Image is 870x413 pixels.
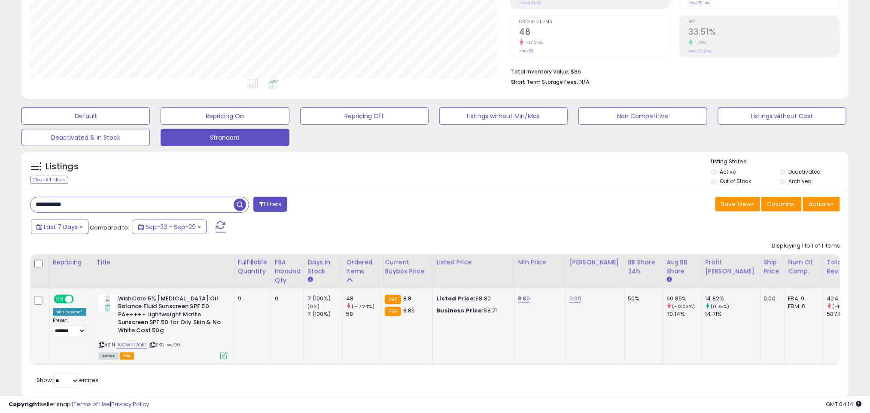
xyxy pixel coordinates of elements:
b: Short Term Storage Fees: [511,78,578,86]
a: B0CW1N7QRT [116,341,147,349]
span: Columns [767,200,794,208]
a: Privacy Policy [111,400,149,408]
div: 424.29 [827,295,862,303]
span: All listings currently available for purchase on Amazon [99,352,119,360]
div: Fulfillable Quantity [238,258,268,276]
div: 7 (100%) [307,295,342,303]
b: WishCare 5% [MEDICAL_DATA] Oil Balance Fluid Sunscreen SPF 50 PA++++ - Lightweight Matte Sunscree... [118,295,222,337]
div: 50% [628,295,657,303]
div: Ordered Items [346,258,377,276]
div: Repricing [53,258,89,267]
small: Prev: $74.70 [520,0,541,6]
label: Archived [788,177,812,185]
button: Listings without Min/Max [439,107,568,125]
div: FBA: 9 [788,295,817,303]
small: (0%) [307,303,319,310]
button: Repricing On [161,107,289,125]
span: 8.89 [403,306,415,315]
small: (-17.24%) [352,303,374,310]
h2: 48 [520,27,670,39]
small: (-16.46%) [833,303,856,310]
div: Clear All Filters [30,176,68,184]
div: Days In Stock [307,258,339,276]
div: 14.71% [706,310,760,318]
small: (-13.23%) [672,303,695,310]
span: ON [55,295,65,303]
div: 7 (100%) [307,310,342,318]
div: BB Share 24h. [628,258,660,276]
button: Default [21,107,150,125]
span: Compared to: [90,223,129,232]
div: $8.71 [436,307,508,315]
span: ROI [689,20,840,24]
div: Listed Price [436,258,511,267]
a: Terms of Use [73,400,110,408]
div: 58 [346,310,381,318]
button: Last 7 Days [31,220,88,234]
div: $8.80 [436,295,508,303]
div: 14.82% [706,295,760,303]
small: (0.75%) [711,303,730,310]
span: FBA [120,352,134,360]
div: Avg BB Share [667,258,698,276]
small: FBA [385,295,401,304]
button: Non Competitive [578,107,707,125]
div: 60.86% [667,295,702,303]
span: 2025-10-7 04:14 GMT [826,400,861,408]
span: Last 7 Days [44,223,78,231]
div: ASIN: [99,295,228,358]
b: Total Inventory Value: [511,68,570,75]
div: Displaying 1 to 1 of 1 items [772,242,840,250]
small: FBA [385,307,401,316]
span: Ordered Items [520,20,670,24]
button: Strandard [161,129,289,146]
small: Prev: 58 [520,49,534,54]
small: Prev: 70.14% [689,0,710,6]
div: seller snap | | [9,401,149,409]
div: Num of Comp. [788,258,820,276]
h5: Listings [46,161,79,173]
div: Min Price [518,258,562,267]
span: 8.8 [403,294,411,303]
label: Out of Stock [720,177,751,185]
span: Show: entries [37,376,98,384]
b: Business Price: [436,306,484,315]
div: Ship Price [764,258,781,276]
span: Sep-23 - Sep-29 [146,223,196,231]
button: Filters [253,197,287,212]
button: Actions [803,197,840,211]
span: N/A [580,78,590,86]
div: 0.00 [764,295,778,303]
label: Deactivated [788,168,821,175]
div: [PERSON_NAME] [569,258,621,267]
div: 9 [238,295,265,303]
div: Preset: [53,318,86,337]
small: -17.24% [523,40,544,46]
p: Listing States: [711,158,849,166]
strong: Copyright [9,400,40,408]
img: 31P0eu2935L._SL40_.jpg [99,295,116,312]
a: 8.80 [518,294,530,303]
span: | SKU: wc09 [149,341,181,348]
div: 507.87 [827,310,862,318]
span: OFF [73,295,86,303]
small: Avg BB Share. [667,276,672,284]
a: 9.99 [569,294,581,303]
button: Deactivated & In Stock [21,129,150,146]
button: Columns [761,197,802,211]
small: 1.73% [693,40,707,46]
div: 0 [275,295,298,303]
button: Save View [715,197,760,211]
button: Repricing Off [300,107,429,125]
small: Days In Stock. [307,276,313,284]
div: Current Buybox Price [385,258,429,276]
b: Listed Price: [436,294,475,303]
button: Listings without Cost [718,107,846,125]
li: $86 [511,66,833,76]
label: Active [720,168,736,175]
h2: 33.51% [689,27,840,39]
div: Profit [PERSON_NAME] [706,258,757,276]
button: Sep-23 - Sep-29 [133,220,207,234]
div: 70.14% [667,310,702,318]
small: Prev: 32.94% [689,49,712,54]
